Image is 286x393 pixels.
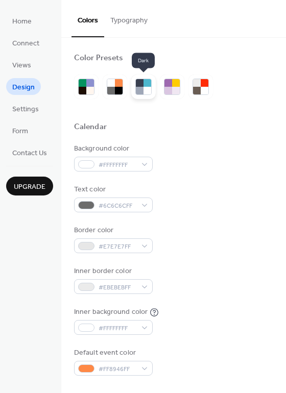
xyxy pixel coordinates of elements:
[6,56,37,73] a: Views
[74,122,107,133] div: Calendar
[12,126,28,137] span: Form
[132,53,155,68] span: Dark
[74,348,151,358] div: Default event color
[74,143,151,154] div: Background color
[99,241,136,252] span: #E7E7E7FF
[14,182,45,192] span: Upgrade
[12,16,32,27] span: Home
[12,82,35,93] span: Design
[12,38,39,49] span: Connect
[6,78,41,95] a: Design
[6,122,34,139] a: Form
[74,266,151,277] div: Inner border color
[6,34,45,51] a: Connect
[99,160,136,170] span: #FFFFFFFF
[12,104,39,115] span: Settings
[6,144,53,161] a: Contact Us
[6,12,38,29] a: Home
[74,53,123,64] div: Color Presets
[99,364,136,375] span: #FF8946FF
[6,177,53,195] button: Upgrade
[12,60,31,71] span: Views
[99,323,136,334] span: #FFFFFFFF
[99,282,136,293] span: #EBEBEBFF
[12,148,47,159] span: Contact Us
[99,201,136,211] span: #6C6C6CFF
[74,184,151,195] div: Text color
[74,307,148,317] div: Inner background color
[6,100,45,117] a: Settings
[74,225,151,236] div: Border color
